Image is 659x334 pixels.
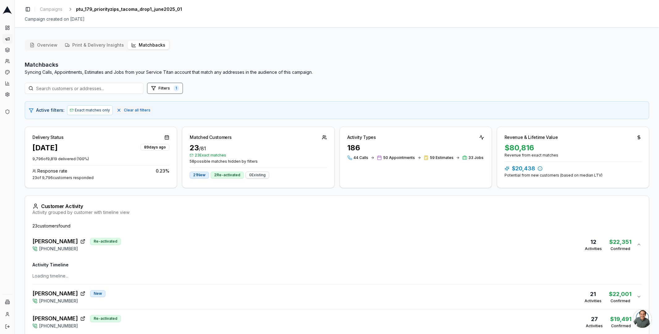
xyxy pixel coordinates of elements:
div: Activity Types [347,134,376,140]
span: 0.23 % [156,168,169,174]
nav: breadcrumb [37,5,182,14]
span: [PHONE_NUMBER] [39,298,78,304]
span: / 81 [199,145,206,152]
p: Syncing Calls, Appointments, Estimates and Jobs from your Service Titan account that match any ad... [25,69,313,75]
div: Matched Customers [190,134,231,140]
div: 23 of 9,796 customers responded [32,175,169,180]
button: [PERSON_NAME]New[PHONE_NUMBER]21Activities$22,001Confirmed [32,284,641,309]
span: [PHONE_NUMBER] [39,323,78,329]
span: [PHONE_NUMBER] [39,246,78,252]
div: Potential from new customers (based on median LTV) [505,173,641,178]
span: [PERSON_NAME] [32,289,78,298]
div: 21 [585,290,602,299]
div: [PERSON_NAME]Re-activated[PHONE_NUMBER]12Activities$22,351Confirmed [32,257,641,284]
div: Re-activated [90,238,121,245]
button: Open filters (1 active) [147,83,183,94]
button: [PERSON_NAME]Re-activated[PHONE_NUMBER]27Activities$19,491Confirmed [32,309,641,334]
div: $80,816 [505,143,641,153]
span: Clear all filters [124,108,150,113]
div: Delivery Status [32,134,64,140]
button: [PERSON_NAME]Re-activated[PHONE_NUMBER]12Activities$22,351Confirmed [32,232,641,257]
span: [PERSON_NAME] [32,314,78,323]
div: New [90,290,105,297]
h4: Activity Timeline [32,262,641,268]
div: Campaign created on [DATE] [25,16,649,22]
span: Exact matches only [75,108,110,113]
button: 89days ago [141,143,169,151]
div: Revenue from exact matches [505,153,641,158]
div: 0 Existing [246,172,269,178]
div: [DATE] [32,143,58,153]
a: Campaigns [37,5,65,14]
span: 44 Calls [353,155,368,160]
div: 12 [585,238,602,246]
span: 59 Estimates [430,155,454,160]
div: Revenue & Lifetime Value [505,134,558,140]
a: Open chat [633,309,652,328]
span: 58 possible matches hidden by filters [190,159,327,164]
span: Campaigns [40,6,62,12]
div: 23 customer s found [32,223,641,229]
div: Confirmed [610,324,632,328]
button: Log out [2,322,12,332]
span: 1 [174,85,179,91]
span: 23 Exact matches [190,153,327,158]
button: Print & Delivery Insights [61,41,128,49]
button: Matchbacks [128,41,169,49]
div: 21 New [190,172,209,178]
button: Overview [26,41,61,49]
h2: Matchbacks [25,61,313,69]
div: 89 days ago [141,144,169,151]
div: $20,438 [505,164,641,173]
div: Confirmed [609,299,632,303]
div: Confirmed [609,246,632,251]
div: 27 [586,315,603,324]
p: 9,796 of 9,819 delivered ( 100 %) [32,157,169,161]
div: Activities [585,299,602,303]
div: Activity grouped by customer with timeline view [32,209,641,215]
span: [PERSON_NAME] [32,237,78,246]
div: $22,001 [609,290,632,299]
div: Activities [585,246,602,251]
div: Loading timeline... [32,273,641,279]
span: ptu_179_priorityzips_tacoma_drop1_june2025_01 [76,6,182,12]
div: 2 Re-activated [211,172,244,178]
span: 33 Jobs [468,155,484,160]
div: Customer Activity [32,203,641,209]
div: 186 [347,143,484,153]
div: $22,351 [609,238,632,246]
input: Search customers or addresses... [25,83,143,94]
span: Response rate [37,168,67,174]
button: Clear all filters [115,106,152,114]
div: Re-activated [90,315,121,322]
div: 23 [190,143,327,153]
span: 50 Appointments [383,155,415,160]
div: Activities [586,324,603,328]
div: $19,491 [610,315,632,324]
span: Active filters: [36,107,65,113]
